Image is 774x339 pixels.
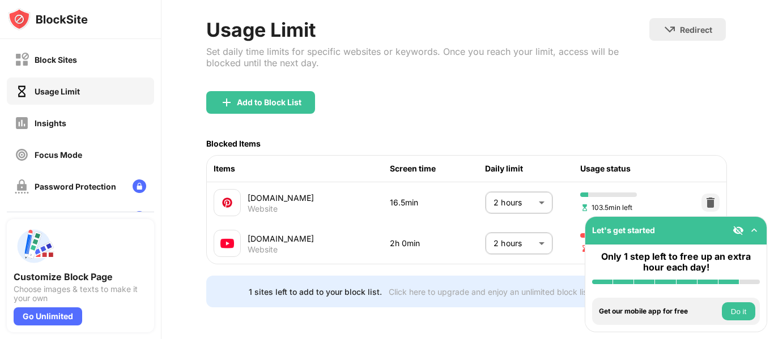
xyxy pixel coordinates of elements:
div: Get our mobile app for free [599,307,719,315]
span: Limit reached [580,243,636,254]
div: Website [248,244,278,255]
div: Choose images & texts to make it your own [14,285,147,303]
div: Password Protection [35,182,116,191]
img: customize-block-page-off.svg [15,211,29,225]
img: time-usage-on.svg [15,84,29,98]
img: lock-menu.svg [133,179,146,193]
img: password-protection-off.svg [15,179,29,194]
img: logo-blocksite.svg [8,8,88,31]
img: hourglass-set.svg [580,203,589,212]
div: Focus Mode [35,150,82,160]
div: Block Sites [35,55,77,65]
div: Screen time [390,162,485,175]
div: Go Unlimited [14,307,82,325]
div: [DOMAIN_NAME] [248,233,390,244]
img: insights-off.svg [15,116,29,130]
div: Let's get started [592,225,655,235]
div: Usage status [580,162,675,175]
span: 103.5min left [580,202,632,213]
div: 2h 0min [390,237,485,250]
div: Daily limit [485,162,580,175]
img: favicons [220,237,234,250]
div: Redirect [680,25,712,35]
div: 16.5min [390,196,485,209]
div: Set daily time limits for specific websites or keywords. Once you reach your limit, access will b... [206,46,649,68]
p: 2 hours [494,237,534,250]
img: hourglass-end.svg [580,244,589,253]
div: Add to Block List [237,98,301,107]
div: Usage Limit [35,87,80,96]
div: Click here to upgrade and enjoy an unlimited block list. [389,287,592,297]
button: Do it [722,302,755,320]
div: Usage Limit [206,18,649,41]
p: 2 hours [494,196,534,209]
div: Items [214,162,390,175]
img: eye-not-visible.svg [733,225,744,236]
img: favicons [220,196,234,209]
div: Only 1 step left to free up an extra hour each day! [592,251,760,273]
div: 1 sites left to add to your block list. [249,287,382,297]
img: lock-menu.svg [133,211,146,225]
div: [DOMAIN_NAME] [248,192,390,204]
img: omni-setup-toggle.svg [749,225,760,236]
div: Customize Block Page [14,271,147,282]
div: Website [248,204,278,214]
img: focus-off.svg [15,148,29,162]
div: Insights [35,118,66,128]
img: push-custom-page.svg [14,226,54,267]
div: Blocked Items [206,139,261,148]
img: block-off.svg [15,53,29,67]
